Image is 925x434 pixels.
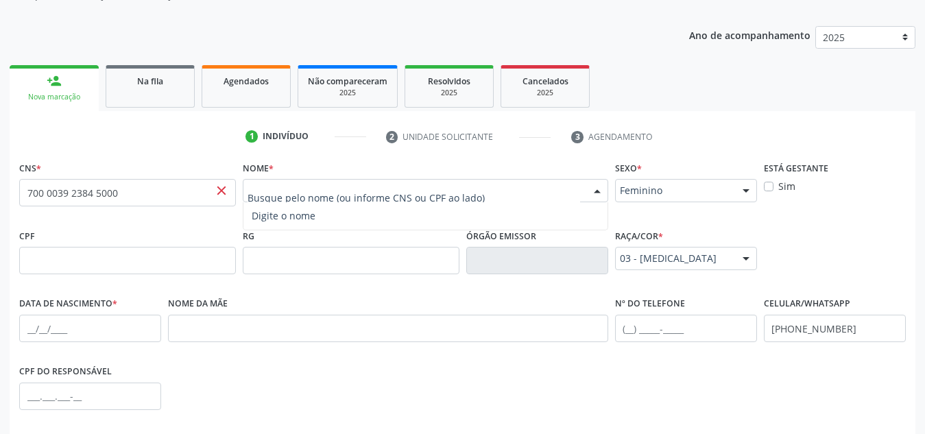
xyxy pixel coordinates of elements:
[689,26,810,43] p: Ano de acompanhamento
[308,75,387,87] span: Não compareceram
[620,184,729,197] span: Feminino
[19,92,89,102] div: Nova marcação
[522,75,568,87] span: Cancelados
[764,293,850,315] label: Celular/WhatsApp
[466,226,536,247] label: Órgão emissor
[778,179,795,193] label: Sim
[47,73,62,88] div: person_add
[214,183,229,198] span: close
[415,88,483,98] div: 2025
[19,158,41,179] label: CNS
[428,75,470,87] span: Resolvidos
[243,226,254,247] label: RG
[252,209,315,222] span: Digite o nome
[137,75,163,87] span: Na fila
[19,293,117,315] label: Data de nascimento
[19,315,161,342] input: __/__/____
[263,130,309,143] div: Indivíduo
[245,130,258,143] div: 1
[308,88,387,98] div: 2025
[615,293,685,315] label: Nº do Telefone
[19,226,35,247] label: CPF
[764,158,828,179] label: Está gestante
[511,88,579,98] div: 2025
[620,252,729,265] span: 03 - [MEDICAL_DATA]
[168,293,228,315] label: Nome da mãe
[248,184,580,211] input: Busque pelo nome (ou informe CNS ou CPF ao lado)
[243,158,274,179] label: Nome
[764,315,906,342] input: (__) _____-_____
[615,315,757,342] input: (__) _____-_____
[615,158,642,179] label: Sexo
[19,361,112,383] label: CPF do responsável
[224,75,269,87] span: Agendados
[615,226,663,247] label: Raça/cor
[19,383,161,410] input: ___.___.___-__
